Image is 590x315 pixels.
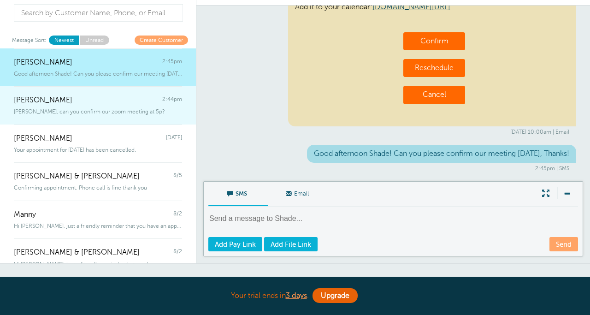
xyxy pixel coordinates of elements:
span: [PERSON_NAME] [14,134,72,143]
div: Good afternoon Shade! Can you please confirm our meeting [DATE], Thanks! [307,145,576,163]
span: 8/5 [173,172,182,181]
span: [PERSON_NAME], can you confirm our zoom meeting at 5p? [14,108,165,115]
a: Reschedule [415,64,454,72]
span: Add Pay Link [215,241,256,248]
div: 2:45pm | SMS [217,165,569,172]
a: Send [549,237,578,251]
input: Search by Customer Name, Phone, or Email [14,4,183,22]
a: Newest [49,36,79,44]
span: Manny [14,210,36,219]
span: 2:44pm [162,96,182,105]
span: 2:45pm [162,58,182,67]
a: Create Customer [135,36,188,44]
span: Your appointment for [DATE] has been cancelled. [14,147,136,153]
span: [PERSON_NAME] [14,58,72,67]
span: Confirming appointment. Phone call is fine thank you [14,184,147,191]
span: Good afternoon Shade! Can you please confirm our meeting [DATE], Thanks! [14,71,182,77]
span: [DATE] [166,134,182,143]
a: Cancel [423,90,446,99]
span: [PERSON_NAME] & [PERSON_NAME] [14,248,140,257]
a: Add Pay Link [208,237,262,251]
span: Hi [PERSON_NAME], just a friendly reminder that you have an appointment with [PERSON_NAME] [14,223,182,229]
span: Message Sort: [12,36,47,44]
span: Add File Link [271,241,311,248]
span: [PERSON_NAME] & [PERSON_NAME] [14,172,140,181]
div: Your trial ends in . [65,286,525,306]
div: [DATE] 10:00am | Email [217,129,569,135]
a: Unread [79,36,109,44]
span: 8/2 [173,248,182,257]
span: [PERSON_NAME] [14,96,72,105]
a: Add File Link [264,237,318,251]
a: 3 days [286,291,307,300]
span: 8/2 [173,210,182,219]
span: Hi [PERSON_NAME], just a friendly reminder that you have an appointment with [PERSON_NAME] [14,261,182,267]
a: Upgrade [313,288,358,303]
a: Confirm [420,37,448,45]
span: Email [275,182,321,204]
span: SMS [215,182,261,204]
a: [DOMAIN_NAME][URL] [372,3,450,11]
